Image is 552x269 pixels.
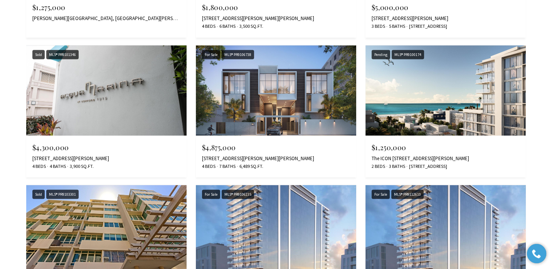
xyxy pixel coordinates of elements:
span: 3,500 Sq.Ft. [237,23,263,30]
div: [STREET_ADDRESS][PERSON_NAME] [32,155,180,161]
div: [STREET_ADDRESS][PERSON_NAME] [372,15,520,22]
span: $5,000,000 [372,3,408,12]
span: $4,300,000 [32,142,69,152]
span: 7 Baths [217,163,236,169]
div: MLS® PR9100174 [392,50,424,59]
div: The ICON [STREET_ADDRESS][PERSON_NAME] [372,155,520,161]
div: [PERSON_NAME][GEOGRAPHIC_DATA], [GEOGRAPHIC_DATA][PERSON_NAME] [32,15,180,22]
div: MLS® PR9106235 [222,189,254,199]
img: Sold [26,45,187,135]
span: 6 Baths [217,23,236,30]
div: MLS® PR9112610 [391,189,424,199]
img: For Sale [196,45,356,135]
div: For Sale [372,189,390,199]
div: [STREET_ADDRESS][PERSON_NAME][PERSON_NAME] [202,15,350,22]
div: MLS® PR9106738 [222,50,254,59]
span: 4 Baths [48,163,66,169]
span: [STREET_ADDRESS] [407,23,447,30]
span: 4 Beds [32,163,46,169]
span: 5 Baths [387,23,405,30]
div: MLS® PR9101346 [46,50,79,59]
span: 4 Beds [202,163,215,169]
span: 2 Beds [372,163,385,169]
span: $1,275,000 [32,3,65,12]
span: [STREET_ADDRESS] [407,163,447,169]
span: 3,900 Sq.Ft. [68,163,94,169]
span: 4 Beds [202,23,215,30]
div: For Sale [202,189,220,199]
span: $1,800,000 [202,3,238,12]
span: 6,489 Sq.Ft. [237,163,263,169]
div: MLS® PR9103301 [46,189,79,199]
span: 3 Beds [372,23,385,30]
span: 3 Baths [387,163,405,169]
div: Sold [32,189,45,199]
span: $1,250,000 [372,142,406,152]
img: Pending [365,45,526,135]
div: Pending [372,50,390,59]
div: [STREET_ADDRESS][PERSON_NAME][PERSON_NAME] [202,155,350,161]
div: For Sale [202,50,220,59]
div: Sold [32,50,45,59]
a: Pending Pending MLS® PR9100174 $1,250,000 The ICON [STREET_ADDRESS][PERSON_NAME] 2 Beds 3 Baths [... [365,45,526,177]
span: $4,875,000 [202,142,236,152]
a: Sold Sold MLS® PR9101346 $4,300,000 [STREET_ADDRESS][PERSON_NAME] 4 Beds 4 Baths 3,900 Sq.Ft. [26,45,187,177]
a: For Sale For Sale MLS® PR9106738 $4,875,000 [STREET_ADDRESS][PERSON_NAME][PERSON_NAME] 4 Beds 7 B... [196,45,356,177]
